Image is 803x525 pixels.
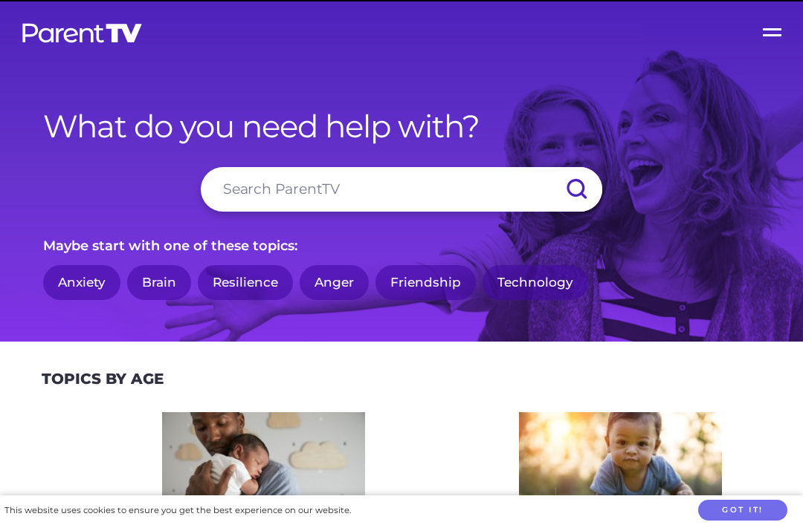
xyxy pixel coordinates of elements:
button: Got it! [698,500,787,521]
a: Technology [483,265,588,300]
input: Submit [550,167,602,212]
p: Maybe start with one of these topics: [43,234,760,258]
img: parenttv-logo-white.4c85aaf.svg [21,22,143,44]
a: Anger [300,265,369,300]
a: Friendship [375,265,476,300]
input: Search ParentTV [201,167,602,212]
a: Anxiety [43,265,120,300]
div: This website uses cookies to ensure you get the best experience on our website. [4,503,351,518]
a: Brain [127,265,191,300]
a: Resilience [198,265,293,300]
h1: What do you need help with? [43,108,760,145]
h2: Topics By Age [42,370,164,388]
